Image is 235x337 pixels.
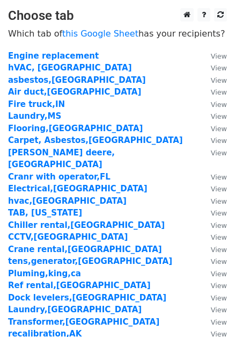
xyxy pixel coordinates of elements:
[8,220,165,230] a: Chiller rental,[GEOGRAPHIC_DATA]
[211,318,227,326] small: View
[8,75,146,85] a: asbestos,[GEOGRAPHIC_DATA]
[200,99,227,109] a: View
[8,232,128,242] a: CCTV,[GEOGRAPHIC_DATA]
[200,232,227,242] a: View
[211,185,227,193] small: View
[8,8,227,24] h3: Choose tab
[211,125,227,133] small: View
[211,209,227,217] small: View
[8,63,132,73] a: hVAC, [GEOGRAPHIC_DATA]
[200,172,227,182] a: View
[8,184,148,193] a: Electrical,[GEOGRAPHIC_DATA]
[211,101,227,109] small: View
[211,112,227,120] small: View
[8,124,143,133] a: Flooring,[GEOGRAPHIC_DATA]
[211,64,227,72] small: View
[211,270,227,278] small: View
[8,28,227,39] p: Which tab of has your recipients?
[200,63,227,73] a: View
[200,317,227,327] a: View
[211,233,227,241] small: View
[8,256,172,266] a: tens,generator,[GEOGRAPHIC_DATA]
[8,269,81,278] a: Pluming,king,ca
[211,282,227,290] small: View
[8,87,141,97] a: Air duct,[GEOGRAPHIC_DATA]
[200,196,227,206] a: View
[200,111,227,121] a: View
[200,51,227,61] a: View
[200,220,227,230] a: View
[211,197,227,205] small: View
[200,305,227,314] a: View
[211,246,227,254] small: View
[8,293,166,303] a: Dock levelers,[GEOGRAPHIC_DATA]
[8,135,183,145] a: Carpet, Asbestos,[GEOGRAPHIC_DATA]
[200,293,227,303] a: View
[211,221,227,230] small: View
[200,208,227,218] a: View
[211,294,227,302] small: View
[8,208,82,218] a: TAB, [US_STATE]
[8,305,142,314] a: Laundry,[GEOGRAPHIC_DATA]
[200,281,227,290] a: View
[200,148,227,157] a: View
[211,257,227,266] small: View
[8,51,99,61] a: Engine replacement
[8,245,162,254] a: Crane rental,[GEOGRAPHIC_DATA]
[211,52,227,60] small: View
[200,184,227,193] a: View
[8,281,151,290] a: Ref rental,[GEOGRAPHIC_DATA]
[62,28,138,39] a: this Google Sheet
[200,135,227,145] a: View
[8,99,65,109] a: Fire truck,IN
[8,111,61,121] a: Laundry,MS
[200,87,227,97] a: View
[8,172,111,182] a: Cranr with operator,FL
[200,256,227,266] a: View
[211,173,227,181] small: View
[8,196,127,206] a: hvac,[GEOGRAPHIC_DATA]
[8,317,159,327] a: Transformer,[GEOGRAPHIC_DATA]
[200,245,227,254] a: View
[211,76,227,84] small: View
[200,75,227,85] a: View
[200,269,227,278] a: View
[211,306,227,314] small: View
[211,88,227,96] small: View
[211,137,227,145] small: View
[200,124,227,133] a: View
[211,149,227,157] small: View
[8,148,115,170] a: [PERSON_NAME] deere,[GEOGRAPHIC_DATA]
